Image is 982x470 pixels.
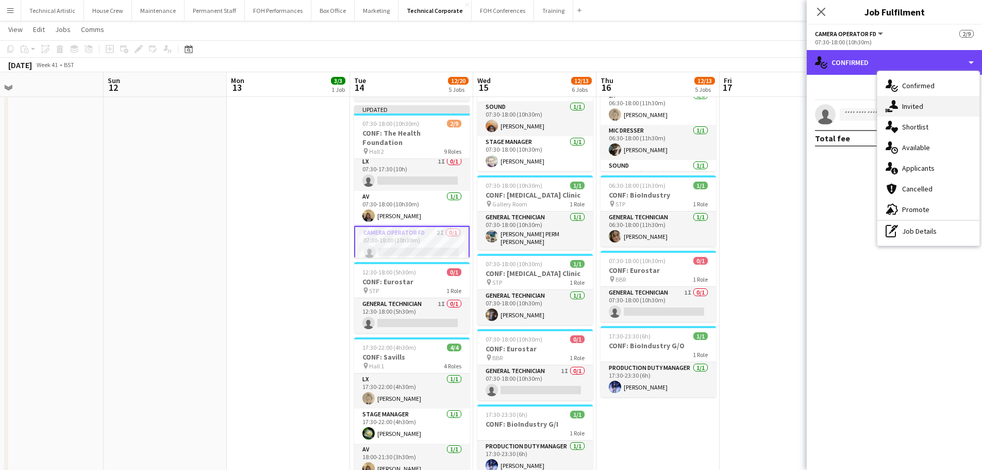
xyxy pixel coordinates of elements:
span: 0/1 [447,268,461,276]
span: 17 [722,82,732,93]
app-job-card: 12:30-18:00 (5h30m)0/1CONF: Eurostar STP1 RoleGeneral Technician1I0/112:30-18:00 (5h30m) [354,262,470,333]
button: Camera Operator FD [815,30,885,38]
span: Promote [902,205,929,214]
h3: CONF: Savills [354,352,470,362]
span: Mon [231,76,244,85]
span: 14 [353,82,366,93]
h3: CONF: [MEDICAL_DATA] Clinic [477,269,593,278]
span: Invited [902,102,923,111]
h3: CONF: Eurostar [477,344,593,353]
h3: CONF: The Health Foundation [354,128,470,147]
h3: CONF: BioIndustry G/O [601,341,716,350]
button: Marketing [355,1,398,21]
span: View [8,25,23,34]
div: Total fee [815,133,850,143]
span: Gallery Room [492,200,527,208]
app-card-role: LX1/117:30-22:00 (4h30m)[PERSON_NAME] [354,374,470,409]
span: 17:30-23:30 (6h) [609,332,651,340]
app-job-card: 06:30-18:00 (11h30m)1/1CONF: BioIndustry STP1 RoleGeneral Technician1/106:30-18:00 (11h30m)[PERSO... [601,175,716,247]
app-card-role: LX1I0/107:30-17:30 (10h) [354,156,470,191]
span: Wed [477,76,491,85]
app-card-role: General Technician1/107:30-18:00 (10h30m)[PERSON_NAME] [477,290,593,325]
span: 1 Role [693,351,708,359]
span: Camera Operator FD [815,30,876,38]
app-card-role: Sound1/107:30-18:00 (10h30m)[PERSON_NAME] [477,101,593,136]
span: Tue [354,76,366,85]
span: 07:30-18:00 (10h30m) [362,120,419,127]
span: Thu [601,76,613,85]
span: Jobs [55,25,71,34]
span: 2/9 [959,30,974,38]
div: 1 Job [331,86,345,93]
span: 1/1 [570,411,585,418]
span: Comms [81,25,104,34]
button: Training [534,1,573,21]
h3: CONF: BioIndustry G/I [477,419,593,429]
span: Hall 1 [369,362,384,370]
span: Confirmed [902,81,935,90]
span: 1 Role [570,200,585,208]
span: 12/13 [694,77,715,85]
div: 07:30-18:00 (10h30m)1/1CONF: [MEDICAL_DATA] Clinic Gallery Room1 RoleGeneral Technician1/107:30-1... [477,175,593,250]
span: 1 Role [446,287,461,295]
span: STP [615,200,625,208]
span: 12/20 [448,77,469,85]
a: Jobs [51,23,75,36]
button: Technical Artistic [21,1,84,21]
span: 07:30-18:00 (10h30m) [609,257,665,265]
app-card-role: General Technician1/106:30-18:00 (11h30m)[PERSON_NAME] [601,212,716,247]
app-card-role: General Technician1I0/107:30-18:00 (10h30m) [477,365,593,400]
div: Job Details [877,221,979,241]
span: 2/9 [447,120,461,127]
span: Cancelled [902,184,933,193]
span: 12 [106,82,120,93]
app-card-role: Sound1/106:30-18:00 (11h30m) [601,160,716,198]
span: Fri [724,76,732,85]
span: Hall 2 [369,148,384,155]
span: Week 41 [34,61,60,69]
app-card-role: LX1/106:30-18:00 (11h30m)[PERSON_NAME] [601,90,716,125]
span: 1 Role [570,429,585,437]
span: 07:30-18:00 (10h30m) [486,260,542,268]
app-job-card: 07:30-18:00 (10h30m)0/1CONF: Eurostar BBR1 RoleGeneral Technician1I0/107:30-18:00 (10h30m) [477,329,593,400]
span: 07:30-18:00 (10h30m) [486,335,542,343]
span: 0/1 [693,257,708,265]
h3: CONF: [MEDICAL_DATA] Clinic [477,190,593,200]
span: 15 [476,82,491,93]
span: 1/1 [693,182,708,189]
app-card-role: Mic Dresser1/106:30-18:00 (11h30m)[PERSON_NAME] [601,125,716,160]
span: Sun [108,76,120,85]
span: STP [369,287,379,295]
app-job-card: Updated07:30-18:00 (10h30m)2/9CONF: The Health Foundation Hall 29 RolesLX1I0/107:30-17:30 (10h) A... [354,105,470,258]
app-card-role: Camera Operator FD2I0/107:30-18:00 (10h30m) [354,226,470,263]
span: 1/1 [570,260,585,268]
span: 1 Role [570,279,585,286]
h3: CONF: Eurostar [354,277,470,286]
span: 17:30-22:00 (4h30m) [362,344,416,351]
span: 06:30-18:00 (11h30m) [609,182,665,189]
app-card-role: Stage Manager1/117:30-22:00 (4h30m)[PERSON_NAME] [354,409,470,444]
button: House Crew [84,1,132,21]
span: Applicants [902,164,935,173]
h3: CONF: BioIndustry [601,190,716,200]
span: 9 Roles [444,148,461,155]
app-card-role: General Technician1I0/112:30-18:00 (5h30m) [354,298,470,333]
span: 1 Role [570,354,585,362]
app-job-card: 17:30-23:30 (6h)1/1CONF: BioIndustry G/O1 RoleProduction Duty Manager1/117:30-23:30 (6h)[PERSON_N... [601,326,716,397]
app-card-role: Stage Manager1/107:30-18:00 (10h30m)[PERSON_NAME] [477,136,593,171]
app-job-card: 07:30-18:00 (10h30m)0/1CONF: Eurostar BBR1 RoleGeneral Technician1I0/107:30-18:00 (10h30m) [601,251,716,322]
button: FOH Performances [245,1,311,21]
app-card-role: AV1/107:30-18:00 (10h30m)[PERSON_NAME] [354,191,470,226]
span: 1 Role [693,275,708,283]
span: 16 [599,82,613,93]
div: 5 Jobs [695,86,714,93]
app-job-card: 07:30-18:00 (10h30m)1/1CONF: [MEDICAL_DATA] Clinic STP1 RoleGeneral Technician1/107:30-18:00 (10h... [477,254,593,325]
span: Shortlist [902,122,928,132]
div: BST [64,61,74,69]
span: 07:30-18:00 (10h30m) [486,182,542,189]
span: Available [902,143,930,152]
